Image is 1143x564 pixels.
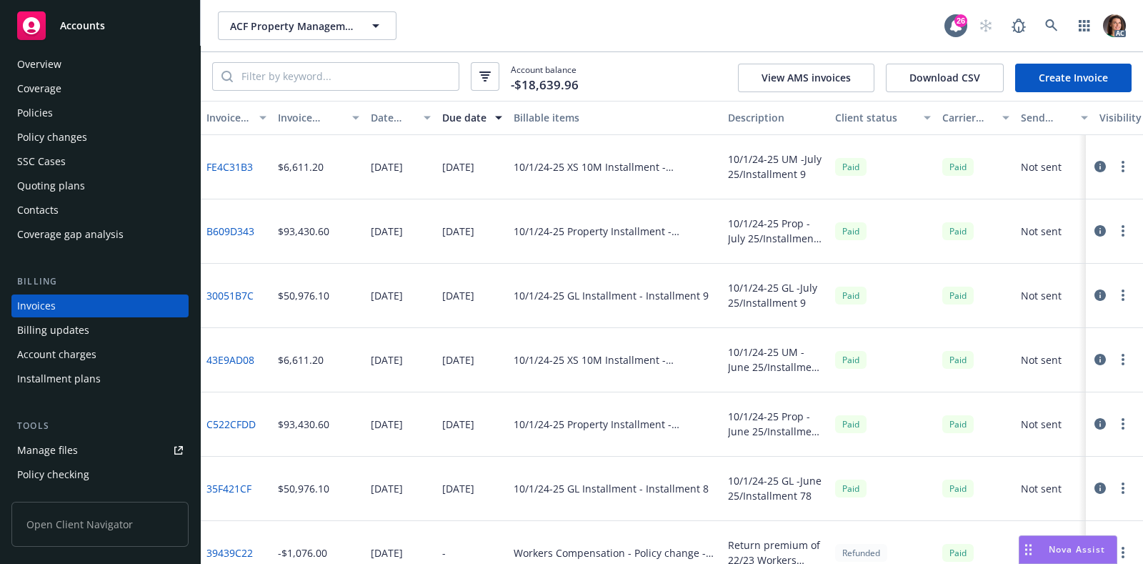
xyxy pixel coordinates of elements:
[278,545,327,560] div: -$1,076.00
[1021,224,1062,239] div: Not sent
[514,545,717,560] div: Workers Compensation - Policy change - WCNS1276Y0
[221,71,233,82] svg: Search
[206,545,253,560] a: 39439C22
[206,110,251,125] div: Invoice ID
[442,545,446,560] div: -
[206,481,251,496] a: 35F421CF
[17,319,89,342] div: Billing updates
[206,288,254,303] a: 30051B7C
[942,287,974,305] span: Paid
[278,159,324,174] div: $6,611.20
[728,409,824,439] div: 10/1/24-25 Prop -June 25/Installment 8
[371,417,403,432] div: [DATE]
[1021,110,1072,125] div: Send result
[278,481,329,496] div: $50,976.10
[278,110,344,125] div: Invoice amount
[835,222,867,240] div: Paid
[728,280,824,310] div: 10/1/24-25 GL -July 25/Installment 9
[371,159,403,174] div: [DATE]
[835,110,915,125] div: Client status
[11,463,189,486] a: Policy checking
[17,199,59,222] div: Contacts
[60,20,105,31] span: Accounts
[17,488,108,510] div: Manage exposures
[835,544,887,562] div: Refunded
[206,352,254,367] a: 43E9AD08
[206,159,253,174] a: FE4C31B3
[442,288,474,303] div: [DATE]
[1021,481,1062,496] div: Not sent
[17,463,89,486] div: Policy checking
[514,110,717,125] div: Billable items
[206,417,256,432] a: C522CFDD
[1015,64,1132,92] a: Create Invoice
[11,199,189,222] a: Contacts
[728,216,824,246] div: 10/1/24-25 Prop -July 25/Installment 9
[942,222,974,240] span: Paid
[511,64,579,89] span: Account balance
[835,415,867,433] div: Paid
[371,352,403,367] div: [DATE]
[942,544,974,562] div: Paid
[442,159,474,174] div: [DATE]
[442,352,474,367] div: [DATE]
[233,63,459,90] input: Filter by keyword...
[728,152,824,182] div: 10/1/24-25 UM -July 25/Installment 9
[230,19,354,34] span: ACF Property Management, Inc.
[722,101,829,135] button: Description
[17,223,124,246] div: Coverage gap analysis
[514,352,717,367] div: 10/1/24-25 XS 10M Installment - Installment 8
[442,417,474,432] div: [DATE]
[11,343,189,366] a: Account charges
[11,126,189,149] a: Policy changes
[1021,352,1062,367] div: Not sent
[17,174,85,197] div: Quoting plans
[365,101,436,135] button: Date issued
[17,53,61,76] div: Overview
[942,415,974,433] span: Paid
[1021,159,1062,174] div: Not sent
[278,352,324,367] div: $6,611.20
[942,351,974,369] div: Paid
[835,158,867,176] div: Paid
[11,174,189,197] a: Quoting plans
[17,295,56,317] div: Invoices
[11,102,189,124] a: Policies
[11,319,189,342] a: Billing updates
[942,480,974,498] div: Paid
[835,480,867,498] div: Paid
[206,224,254,239] a: B609D343
[514,481,709,496] div: 10/1/24-25 GL Installment - Installment 8
[937,101,1015,135] button: Carrier status
[11,488,189,510] a: Manage exposures
[728,345,824,375] div: 10/1/24-25 UM -June 25/Installment 8
[11,223,189,246] a: Coverage gap analysis
[11,274,189,289] div: Billing
[1019,536,1037,563] div: Drag to move
[17,439,78,462] div: Manage files
[514,288,709,303] div: 10/1/24-25 GL Installment - Installment 9
[17,102,53,124] div: Policies
[835,287,867,305] div: Paid
[942,110,994,125] div: Carrier status
[835,351,867,369] div: Paid
[1004,11,1033,40] a: Report a Bug
[1070,11,1099,40] a: Switch app
[738,64,874,92] button: View AMS invoices
[514,417,717,432] div: 10/1/24-25 Property Installment - Installment 8
[511,76,579,94] span: -$18,639.96
[1019,535,1117,564] button: Nova Assist
[436,101,508,135] button: Due date
[942,158,974,176] div: Paid
[371,545,403,560] div: [DATE]
[1103,14,1126,37] img: photo
[954,14,967,27] div: 26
